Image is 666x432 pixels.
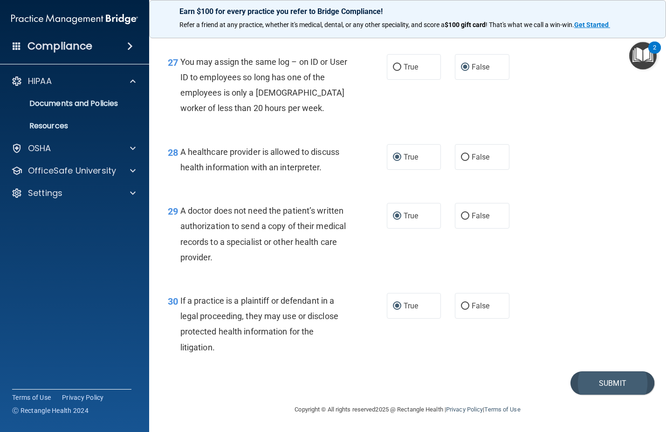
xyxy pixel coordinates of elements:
span: 29 [168,206,178,217]
span: False [472,211,490,220]
h4: Compliance [27,40,92,53]
input: True [393,213,401,220]
p: HIPAA [28,76,52,87]
a: HIPAA [11,76,136,87]
p: OfficeSafe University [28,165,116,176]
p: Earn $100 for every practice you refer to Bridge Compliance! [179,7,636,16]
span: Ⓒ Rectangle Health 2024 [12,406,89,415]
input: True [393,154,401,161]
span: False [472,301,490,310]
a: OSHA [11,143,136,154]
span: A healthcare provider is allowed to discuss health information with an interpreter. [180,147,339,172]
span: False [472,153,490,161]
span: 30 [168,296,178,307]
span: If a practice is a plaintiff or defendant in a legal proceeding, they may use or disclose protect... [180,296,338,352]
span: You may assign the same log – on ID or User ID to employees so long has one of the employees is o... [180,57,347,113]
a: Privacy Policy [446,406,483,413]
input: False [461,64,469,71]
span: True [404,63,418,71]
button: Open Resource Center, 2 new notifications [629,42,657,70]
span: 27 [168,57,178,68]
span: 28 [168,147,178,158]
span: True [404,153,418,161]
a: Terms of Use [484,406,520,413]
p: Settings [28,188,62,199]
input: False [461,303,469,310]
p: Documents and Policies [6,99,133,108]
button: Submit [570,371,654,395]
span: True [404,301,418,310]
span: Refer a friend at any practice, whether it's medical, dental, or any other speciality, and score a [179,21,445,28]
strong: $100 gift card [445,21,486,28]
img: PMB logo [11,10,138,28]
div: Copyright © All rights reserved 2025 @ Rectangle Health | | [238,395,578,425]
input: False [461,213,469,220]
div: 2 [653,48,656,60]
span: ! That's what we call a win-win. [486,21,574,28]
span: True [404,211,418,220]
a: Settings [11,188,136,199]
input: True [393,64,401,71]
p: OSHA [28,143,51,154]
span: A doctor does not need the patient’s written authorization to send a copy of their medical record... [180,206,346,262]
a: Terms of Use [12,393,51,402]
strong: Get Started [574,21,609,28]
a: OfficeSafe University [11,165,136,176]
p: Resources [6,121,133,131]
input: True [393,303,401,310]
span: False [472,63,490,71]
input: False [461,154,469,161]
a: Get Started [574,21,610,28]
a: Privacy Policy [62,393,104,402]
